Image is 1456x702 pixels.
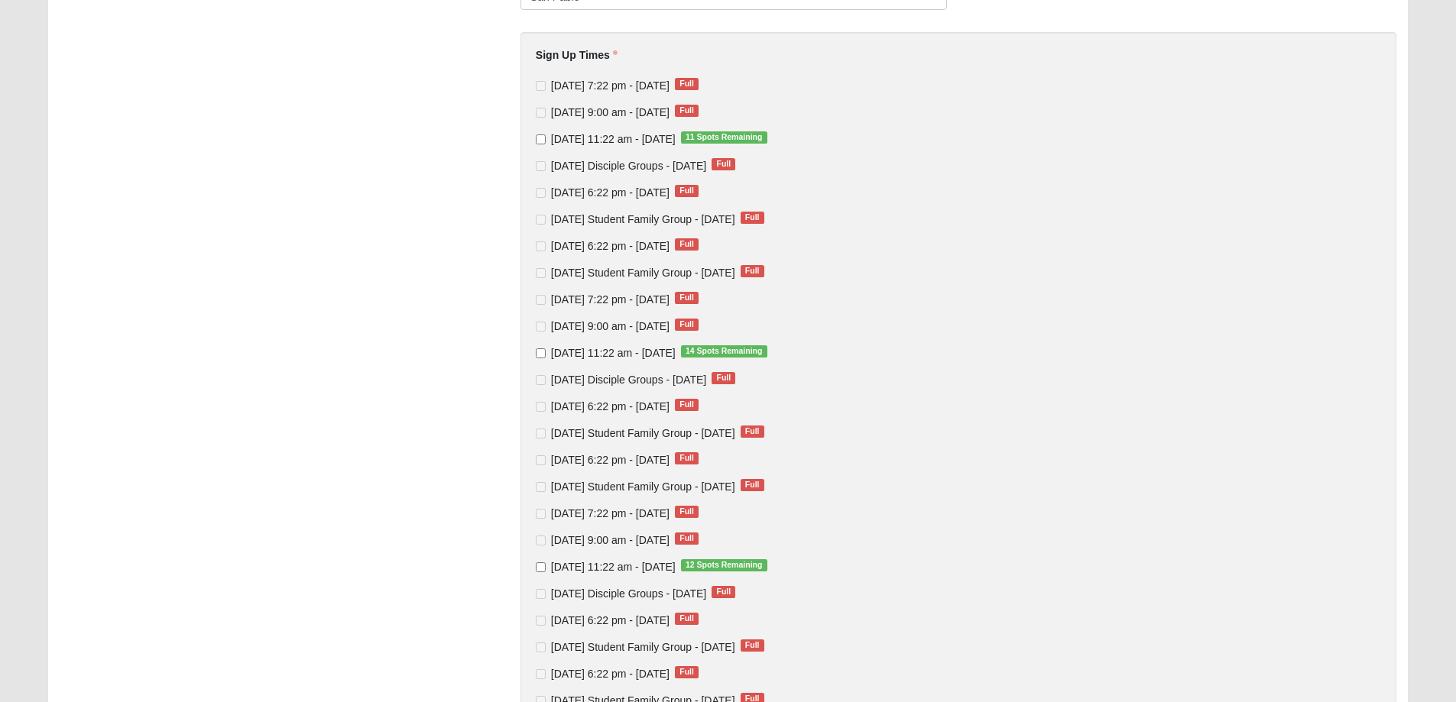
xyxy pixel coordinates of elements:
span: [DATE] 11:22 am - [DATE] [551,561,676,573]
span: [DATE] 9:00 am - [DATE] [551,534,670,546]
input: [DATE] 6:22 pm - [DATE]Full [536,669,546,679]
span: [DATE] 6:22 pm - [DATE] [551,240,670,252]
input: [DATE] 6:22 pm - [DATE]Full [536,616,546,626]
span: [DATE] 6:22 pm - [DATE] [551,668,670,680]
span: [DATE] Student Family Group - [DATE] [551,480,735,493]
input: [DATE] Student Family Group - [DATE]Full [536,482,546,492]
input: [DATE] 6:22 pm - [DATE]Full [536,188,546,198]
input: [DATE] 7:22 pm - [DATE]Full [536,81,546,91]
span: [DATE] 6:22 pm - [DATE] [551,400,670,412]
span: [DATE] 9:00 am - [DATE] [551,320,670,332]
span: Full [741,639,764,652]
input: [DATE] Disciple Groups - [DATE]Full [536,589,546,599]
span: Full [675,666,699,678]
label: Sign Up Times [536,47,618,63]
input: [DATE] 6:22 pm - [DATE]Full [536,241,546,251]
span: Full [675,452,699,464]
span: Full [675,506,699,518]
span: Full [712,158,735,170]
input: [DATE] Student Family Group - [DATE]Full [536,429,546,438]
input: [DATE] 7:22 pm - [DATE]Full [536,509,546,519]
span: [DATE] Disciple Groups - [DATE] [551,160,706,172]
span: [DATE] 9:00 am - [DATE] [551,106,670,118]
span: Full [712,586,735,598]
span: [DATE] Disciple Groups - [DATE] [551,587,706,600]
span: Full [741,425,764,438]
input: [DATE] Student Family Group - [DATE]Full [536,268,546,278]
input: [DATE] 11:22 am - [DATE]11 Spots Remaining [536,134,546,144]
span: [DATE] 7:22 pm - [DATE] [551,293,670,306]
span: [DATE] 7:22 pm - [DATE] [551,507,670,519]
span: Full [712,372,735,384]
span: [DATE] Student Family Group - [DATE] [551,427,735,439]
span: 12 Spots Remaining [681,559,767,571]
input: [DATE] Disciple Groups - [DATE]Full [536,161,546,171]
span: [DATE] 7:22 pm - [DATE] [551,79,670,92]
span: Full [675,399,699,411]
span: [DATE] Student Family Group - [DATE] [551,213,735,225]
input: [DATE] 11:22 am - [DATE]14 Spots Remaining [536,348,546,358]
span: [DATE] 6:22 pm - [DATE] [551,186,670,199]
input: [DATE] Student Family Group - [DATE]Full [536,642,546,652]
input: [DATE] Disciple Groups - [DATE]Full [536,375,546,385]
span: Full [675,613,699,625]
span: [DATE] Student Family Group - [DATE] [551,641,735,653]
input: [DATE] 9:00 am - [DATE]Full [536,322,546,332]
span: 14 Spots Remaining [681,345,767,357]
span: Full [675,238,699,251]
input: [DATE] Student Family Group - [DATE]Full [536,215,546,225]
span: Full [675,78,699,90]
input: [DATE] 9:00 am - [DATE]Full [536,108,546,118]
span: Full [675,319,699,331]
span: [DATE] Student Family Group - [DATE] [551,267,735,279]
span: Full [741,479,764,491]
span: Full [675,292,699,304]
span: Full [675,185,699,197]
span: [DATE] 6:22 pm - [DATE] [551,614,670,626]
input: [DATE] 7:22 pm - [DATE]Full [536,295,546,305]
input: [DATE] 6:22 pm - [DATE]Full [536,455,546,465]
span: 11 Spots Remaining [681,131,767,144]
input: [DATE] 6:22 pm - [DATE]Full [536,402,546,412]
span: Full [675,105,699,117]
span: [DATE] 11:22 am - [DATE] [551,133,676,145]
span: [DATE] 6:22 pm - [DATE] [551,454,670,466]
span: [DATE] Disciple Groups - [DATE] [551,374,706,386]
span: [DATE] 11:22 am - [DATE] [551,347,676,359]
input: [DATE] 11:22 am - [DATE]12 Spots Remaining [536,562,546,572]
input: [DATE] 9:00 am - [DATE]Full [536,535,546,545]
span: Full [741,265,764,277]
span: Full [741,212,764,224]
span: Full [675,532,699,545]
